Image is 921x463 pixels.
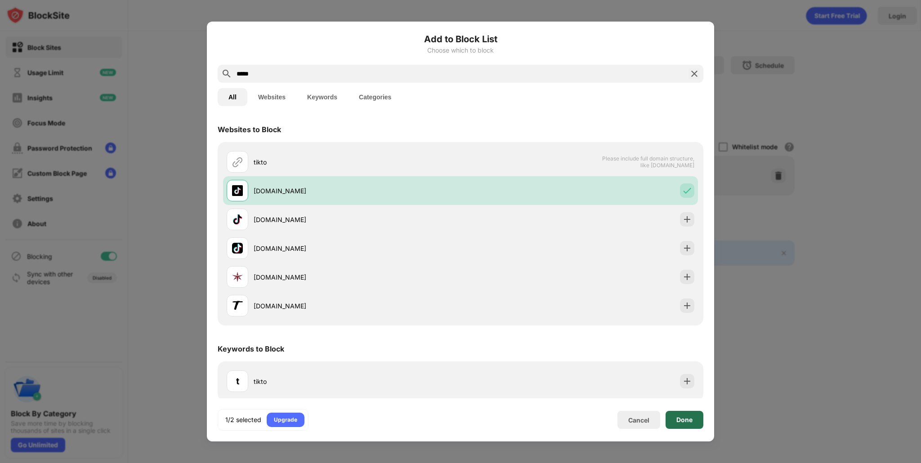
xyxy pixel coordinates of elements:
h6: Add to Block List [218,32,703,46]
span: Please include full domain structure, like [DOMAIN_NAME] [602,155,694,169]
div: [DOMAIN_NAME] [254,244,460,253]
img: favicons [232,272,243,282]
div: tikto [254,377,460,386]
button: Categories [348,88,402,106]
div: tikto [254,157,460,167]
div: 1/2 selected [225,415,261,424]
div: Upgrade [274,415,297,424]
img: url.svg [232,156,243,167]
img: search-close [689,68,700,79]
img: favicons [232,300,243,311]
div: [DOMAIN_NAME] [254,186,460,196]
div: [DOMAIN_NAME] [254,215,460,224]
div: Keywords to Block [218,344,284,353]
button: Websites [247,88,296,106]
button: All [218,88,247,106]
div: Done [676,416,693,423]
div: Cancel [628,416,649,424]
div: [DOMAIN_NAME] [254,301,460,311]
div: Choose which to block [218,47,703,54]
div: [DOMAIN_NAME] [254,272,460,282]
button: Keywords [296,88,348,106]
img: favicons [232,185,243,196]
img: favicons [232,214,243,225]
div: Websites to Block [218,125,281,134]
img: favicons [232,243,243,254]
img: search.svg [221,68,232,79]
div: t [236,374,239,388]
